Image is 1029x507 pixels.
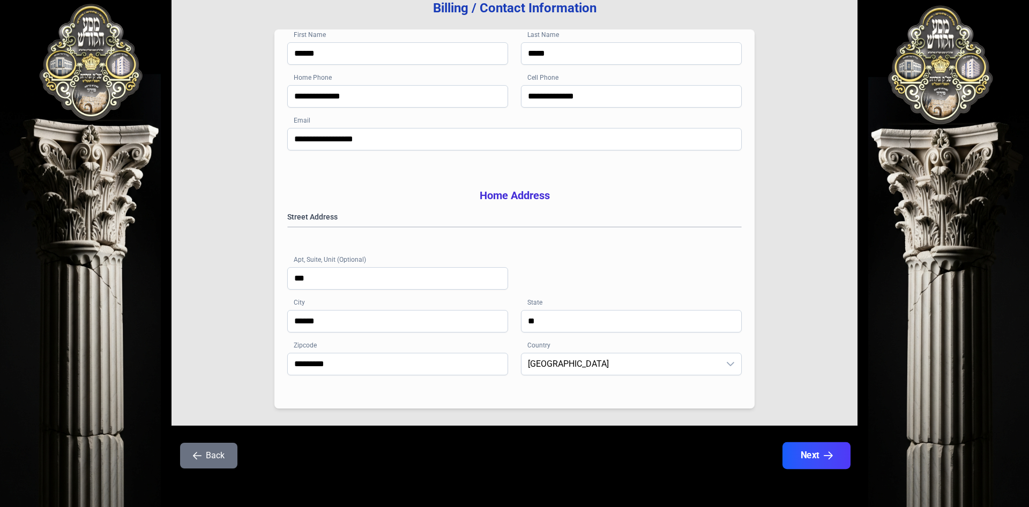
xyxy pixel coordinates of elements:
span: United States [521,353,720,375]
button: Back [180,443,237,468]
button: Next [782,442,851,469]
h3: Home Address [287,188,742,203]
label: Street Address [287,211,742,222]
div: dropdown trigger [720,353,741,375]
